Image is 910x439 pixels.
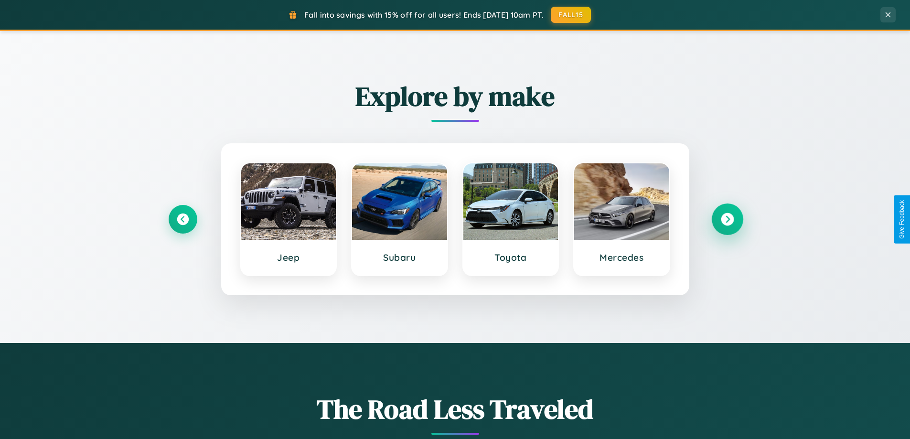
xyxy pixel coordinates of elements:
[899,200,905,239] div: Give Feedback
[169,391,742,428] h1: The Road Less Traveled
[169,78,742,115] h2: Explore by make
[473,252,549,263] h3: Toyota
[551,7,591,23] button: FALL15
[584,252,660,263] h3: Mercedes
[251,252,327,263] h3: Jeep
[362,252,438,263] h3: Subaru
[304,10,544,20] span: Fall into savings with 15% off for all users! Ends [DATE] 10am PT.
